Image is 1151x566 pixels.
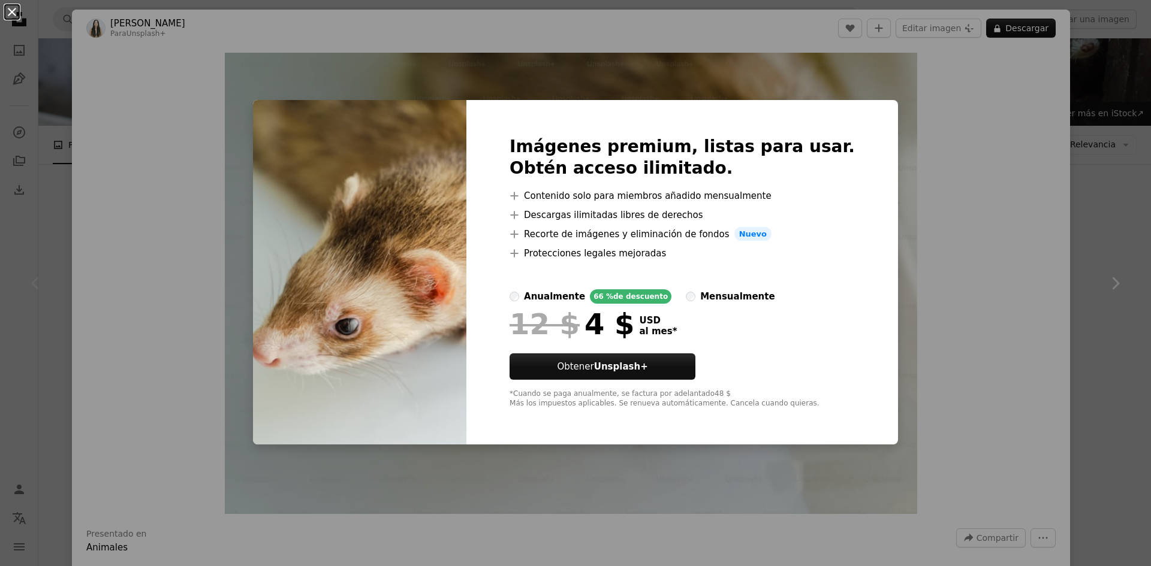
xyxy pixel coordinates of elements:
span: USD [639,315,677,326]
img: premium_photo-1710751040695-d673cec55e6a [253,100,466,445]
div: *Cuando se paga anualmente, se factura por adelantado 48 $ Más los impuestos aplicables. Se renue... [510,389,855,408]
div: mensualmente [700,289,775,304]
span: Nuevo [734,227,772,241]
span: al mes * [639,326,677,337]
div: anualmente [524,289,585,304]
li: Descargas ilimitadas libres de derechos [510,208,855,222]
li: Protecciones legales mejoradas [510,246,855,261]
li: Contenido solo para miembros añadido mensualmente [510,189,855,203]
div: 4 $ [510,308,634,340]
span: 12 $ [510,308,580,340]
input: anualmente66 %de descuento [510,292,519,301]
h2: Imágenes premium, listas para usar. Obtén acceso ilimitado. [510,136,855,179]
li: Recorte de imágenes y eliminación de fondos [510,227,855,241]
div: 66 % de descuento [590,289,671,304]
button: ObtenerUnsplash+ [510,353,695,380]
input: mensualmente [686,292,695,301]
strong: Unsplash+ [594,361,648,372]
